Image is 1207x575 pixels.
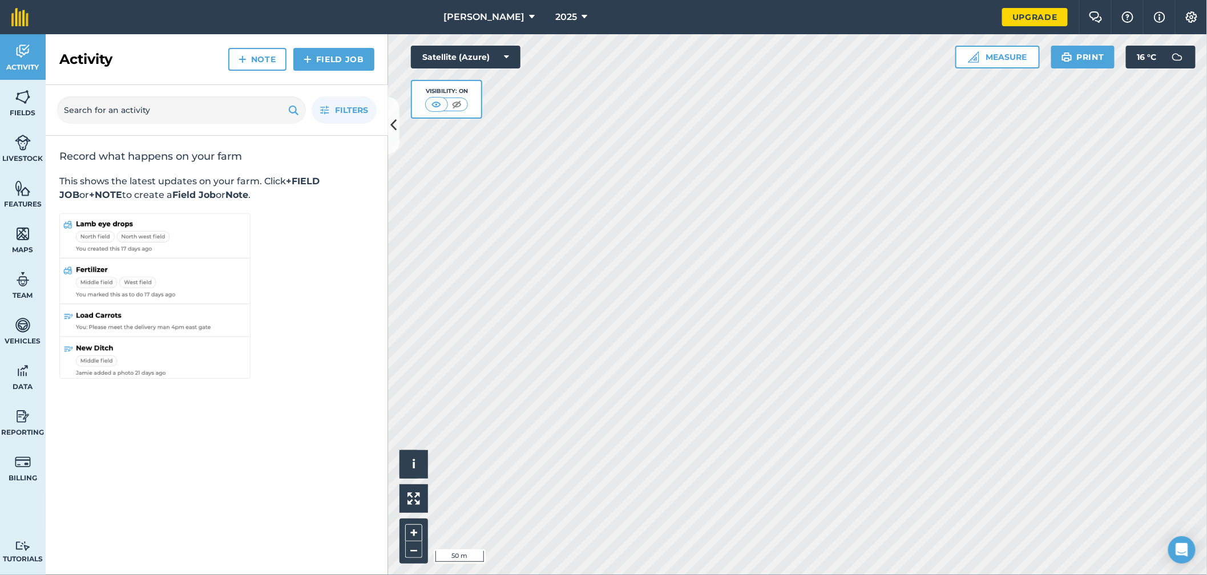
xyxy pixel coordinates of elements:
a: Upgrade [1002,8,1068,26]
img: svg+xml;base64,PHN2ZyB4bWxucz0iaHR0cDovL3d3dy53My5vcmcvMjAwMC9zdmciIHdpZHRoPSI1NiIgaGVpZ2h0PSI2MC... [15,225,31,242]
strong: Field Job [172,189,216,200]
img: svg+xml;base64,PD94bWwgdmVyc2lvbj0iMS4wIiBlbmNvZGluZz0idXRmLTgiPz4KPCEtLSBHZW5lcmF0b3I6IEFkb2JlIE... [15,271,31,288]
button: Satellite (Azure) [411,46,520,68]
button: Filters [312,96,377,124]
strong: Note [225,189,248,200]
span: 16 ° C [1137,46,1157,68]
span: 2025 [555,10,577,24]
input: Search for an activity [57,96,306,124]
span: Filters [335,104,368,116]
img: svg+xml;base64,PD94bWwgdmVyc2lvbj0iMS4wIiBlbmNvZGluZz0idXRmLTgiPz4KPCEtLSBHZW5lcmF0b3I6IEFkb2JlIE... [15,453,31,471]
img: A cog icon [1185,11,1198,23]
img: Four arrows, one pointing top left, one top right, one bottom right and the last bottom left [407,492,420,505]
img: svg+xml;base64,PD94bWwgdmVyc2lvbj0iMS4wIiBlbmNvZGluZz0idXRmLTgiPz4KPCEtLSBHZW5lcmF0b3I6IEFkb2JlIE... [15,541,31,552]
img: svg+xml;base64,PHN2ZyB4bWxucz0iaHR0cDovL3d3dy53My5vcmcvMjAwMC9zdmciIHdpZHRoPSIxNCIgaGVpZ2h0PSIyNC... [239,52,247,66]
img: svg+xml;base64,PD94bWwgdmVyc2lvbj0iMS4wIiBlbmNvZGluZz0idXRmLTgiPz4KPCEtLSBHZW5lcmF0b3I6IEFkb2JlIE... [15,134,31,151]
img: svg+xml;base64,PHN2ZyB4bWxucz0iaHR0cDovL3d3dy53My5vcmcvMjAwMC9zdmciIHdpZHRoPSI1MCIgaGVpZ2h0PSI0MC... [450,99,464,110]
img: svg+xml;base64,PD94bWwgdmVyc2lvbj0iMS4wIiBlbmNvZGluZz0idXRmLTgiPz4KPCEtLSBHZW5lcmF0b3I6IEFkb2JlIE... [1166,46,1189,68]
img: svg+xml;base64,PHN2ZyB4bWxucz0iaHR0cDovL3d3dy53My5vcmcvMjAwMC9zdmciIHdpZHRoPSIxOSIgaGVpZ2h0PSIyNC... [288,103,299,117]
img: svg+xml;base64,PD94bWwgdmVyc2lvbj0iMS4wIiBlbmNvZGluZz0idXRmLTgiPz4KPCEtLSBHZW5lcmF0b3I6IEFkb2JlIE... [15,408,31,425]
img: svg+xml;base64,PHN2ZyB4bWxucz0iaHR0cDovL3d3dy53My5vcmcvMjAwMC9zdmciIHdpZHRoPSIxNCIgaGVpZ2h0PSIyNC... [304,52,312,66]
span: i [412,457,415,471]
img: Ruler icon [968,51,979,63]
button: + [405,524,422,541]
img: svg+xml;base64,PD94bWwgdmVyc2lvbj0iMS4wIiBlbmNvZGluZz0idXRmLTgiPz4KPCEtLSBHZW5lcmF0b3I6IEFkb2JlIE... [15,317,31,334]
button: i [399,450,428,479]
img: svg+xml;base64,PHN2ZyB4bWxucz0iaHR0cDovL3d3dy53My5vcmcvMjAwMC9zdmciIHdpZHRoPSIxOSIgaGVpZ2h0PSIyNC... [1061,50,1072,64]
img: svg+xml;base64,PHN2ZyB4bWxucz0iaHR0cDovL3d3dy53My5vcmcvMjAwMC9zdmciIHdpZHRoPSI1NiIgaGVpZ2h0PSI2MC... [15,88,31,106]
img: svg+xml;base64,PHN2ZyB4bWxucz0iaHR0cDovL3d3dy53My5vcmcvMjAwMC9zdmciIHdpZHRoPSI1NiIgaGVpZ2h0PSI2MC... [15,180,31,197]
a: Field Job [293,48,374,71]
p: This shows the latest updates on your farm. Click or to create a or . [59,175,374,202]
button: Print [1051,46,1115,68]
h2: Activity [59,50,112,68]
img: A question mark icon [1121,11,1135,23]
img: svg+xml;base64,PD94bWwgdmVyc2lvbj0iMS4wIiBlbmNvZGluZz0idXRmLTgiPz4KPCEtLSBHZW5lcmF0b3I6IEFkb2JlIE... [15,43,31,60]
h2: Record what happens on your farm [59,149,374,163]
button: 16 °C [1126,46,1196,68]
strong: +NOTE [89,189,122,200]
img: svg+xml;base64,PD94bWwgdmVyc2lvbj0iMS4wIiBlbmNvZGluZz0idXRmLTgiPz4KPCEtLSBHZW5lcmF0b3I6IEFkb2JlIE... [15,362,31,379]
div: Visibility: On [425,87,469,96]
img: fieldmargin Logo [11,8,29,26]
img: Two speech bubbles overlapping with the left bubble in the forefront [1089,11,1103,23]
span: [PERSON_NAME] [443,10,524,24]
img: svg+xml;base64,PHN2ZyB4bWxucz0iaHR0cDovL3d3dy53My5vcmcvMjAwMC9zdmciIHdpZHRoPSIxNyIgaGVpZ2h0PSIxNy... [1154,10,1165,24]
div: Open Intercom Messenger [1168,536,1196,564]
img: svg+xml;base64,PHN2ZyB4bWxucz0iaHR0cDovL3d3dy53My5vcmcvMjAwMC9zdmciIHdpZHRoPSI1MCIgaGVpZ2h0PSI0MC... [429,99,443,110]
button: – [405,541,422,558]
button: Measure [955,46,1040,68]
a: Note [228,48,286,71]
